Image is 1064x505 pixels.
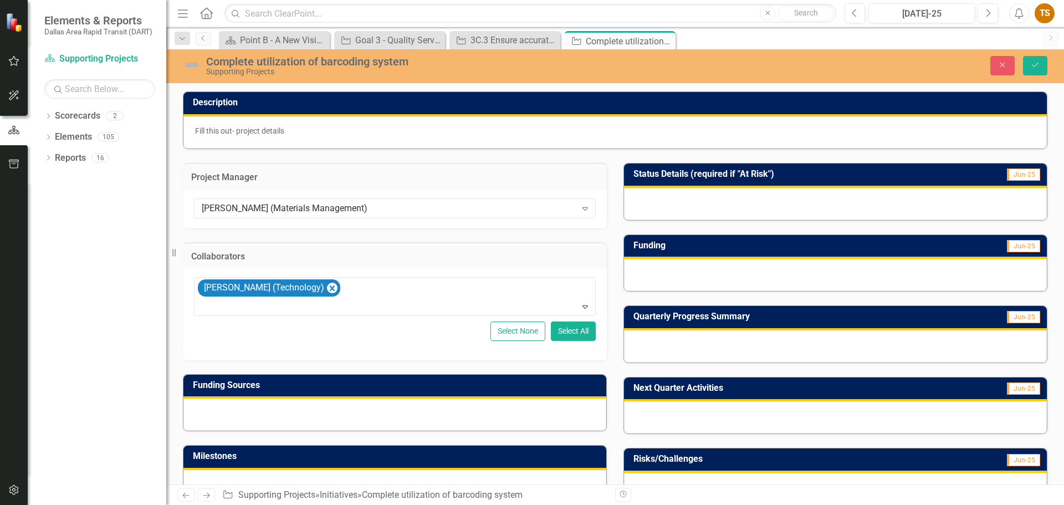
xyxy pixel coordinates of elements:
div: [PERSON_NAME] (Technology) [201,280,326,296]
input: Search ClearPoint... [224,4,836,23]
h3: Project Manager [191,172,598,182]
div: Complete utilization of barcoding system [362,489,523,500]
a: Elements [55,131,92,144]
input: Search Below... [44,79,155,99]
a: 3C.3 Ensure accurate inventories to avoid service disruptions [452,33,557,47]
span: Elements & Reports [44,14,152,27]
p: Fill this out- project details [195,125,1035,136]
button: TS [1035,3,1055,23]
div: Goal 3 - Quality Service [355,33,442,47]
div: Complete utilization of barcoding system [586,34,673,48]
h3: Description [193,98,1041,108]
h3: Status Details (required if "At Risk") [633,169,961,179]
button: Select None [490,322,545,341]
div: [PERSON_NAME] (Materials Management) [202,202,576,215]
h3: Collaborators [191,252,598,262]
span: Jun-25 [1007,454,1040,466]
small: Dallas Area Rapid Transit (DART) [44,27,152,36]
img: Not Defined [183,56,201,74]
div: Point B - A New Vision for Mobility in [GEOGRAPHIC_DATA][US_STATE] [240,33,327,47]
div: 3C.3 Ensure accurate inventories to avoid service disruptions [470,33,557,47]
a: Reports [55,152,86,165]
div: 105 [98,132,119,142]
div: 2 [106,111,124,121]
div: » » [222,489,607,502]
div: Complete utilization of barcoding system [206,55,668,68]
span: Search [794,8,818,17]
button: [DATE]-25 [868,3,975,23]
span: Jun-25 [1007,311,1040,323]
h3: Risks/Challenges [633,454,906,464]
h3: Next Quarter Activities [633,383,928,393]
h3: Milestones [193,451,601,461]
div: Supporting Projects [206,68,668,76]
button: Search [778,6,833,21]
span: Jun-25 [1007,382,1040,395]
span: Jun-25 [1007,169,1040,181]
button: Select All [551,322,596,341]
a: Goal 3 - Quality Service [337,33,442,47]
a: Scorecards [55,110,100,123]
a: Initiatives [320,489,357,500]
img: ClearPoint Strategy [6,13,25,32]
a: Supporting Projects [238,489,315,500]
h3: Funding Sources [193,380,601,390]
a: Point B - A New Vision for Mobility in [GEOGRAPHIC_DATA][US_STATE] [222,33,327,47]
h3: Quarterly Progress Summary [633,312,948,322]
h3: Funding [633,241,831,251]
div: [DATE]-25 [872,7,971,21]
span: Jun-25 [1007,240,1040,252]
a: Supporting Projects [44,53,155,65]
div: 16 [91,153,109,162]
div: Remove Lakshmi Viswanathan (Technology) [327,283,337,293]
